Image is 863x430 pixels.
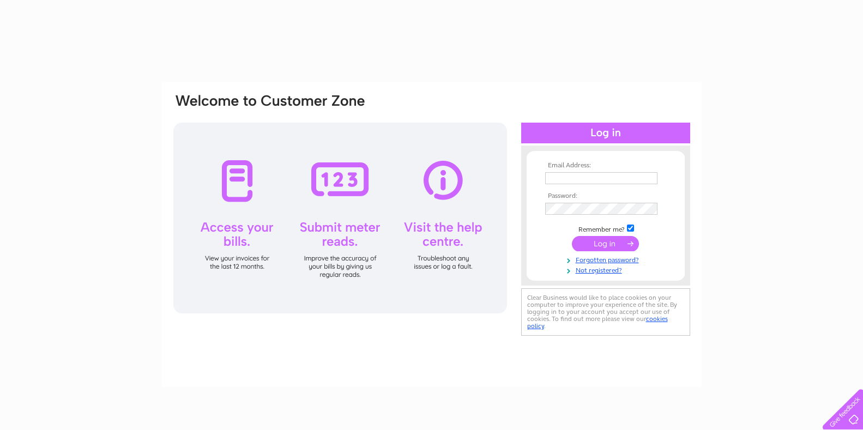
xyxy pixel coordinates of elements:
a: Forgotten password? [545,254,669,264]
th: Password: [542,192,669,200]
td: Remember me? [542,223,669,234]
input: Submit [572,236,639,251]
div: Clear Business would like to place cookies on your computer to improve your experience of the sit... [521,288,690,336]
th: Email Address: [542,162,669,169]
a: cookies policy [527,315,668,330]
a: Not registered? [545,264,669,275]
